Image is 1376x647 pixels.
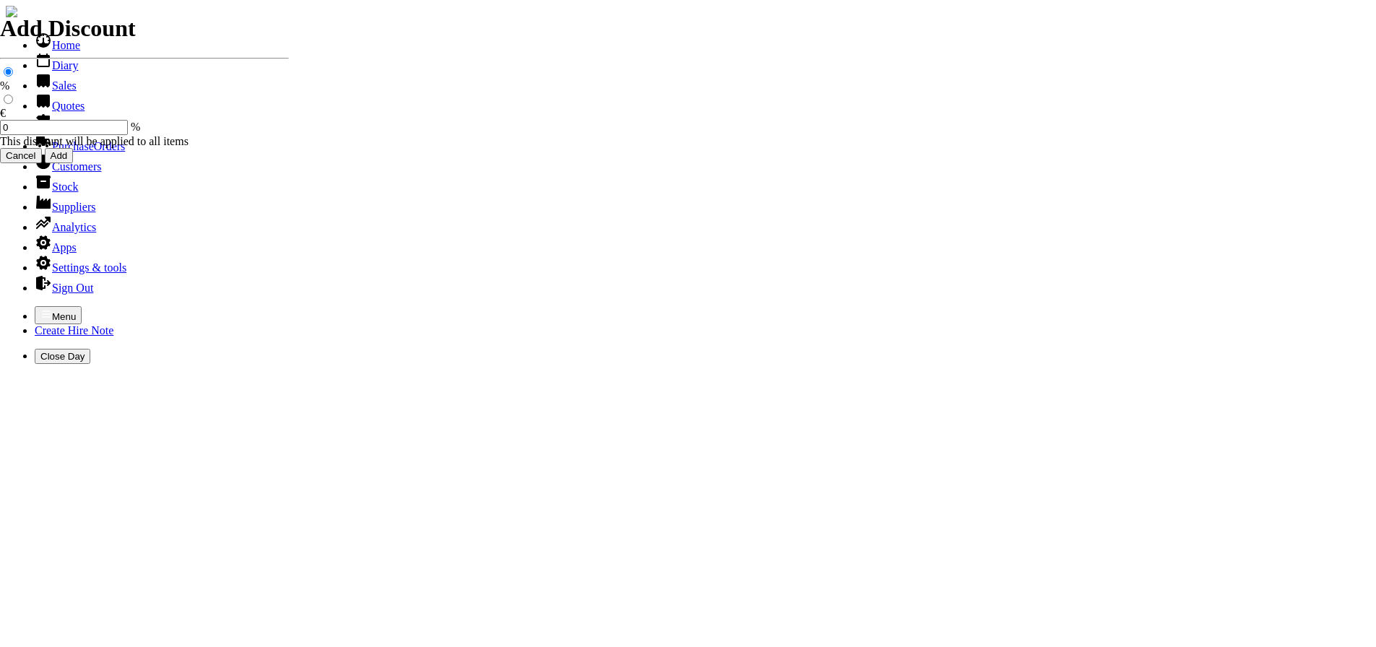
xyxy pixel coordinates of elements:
button: Menu [35,306,82,324]
input: € [4,95,13,104]
a: Customers [35,160,101,173]
input: % [4,67,13,77]
button: Close Day [35,349,90,364]
a: Settings & tools [35,261,126,274]
a: Stock [35,181,78,193]
a: Suppliers [35,201,95,213]
li: Suppliers [35,194,1370,214]
li: Sales [35,72,1370,92]
span: % [131,121,140,133]
a: Apps [35,241,77,253]
a: Analytics [35,221,96,233]
a: Create Hire Note [35,324,113,336]
li: Hire Notes [35,113,1370,133]
a: Sign Out [35,282,93,294]
input: Add [45,148,74,163]
li: Stock [35,173,1370,194]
